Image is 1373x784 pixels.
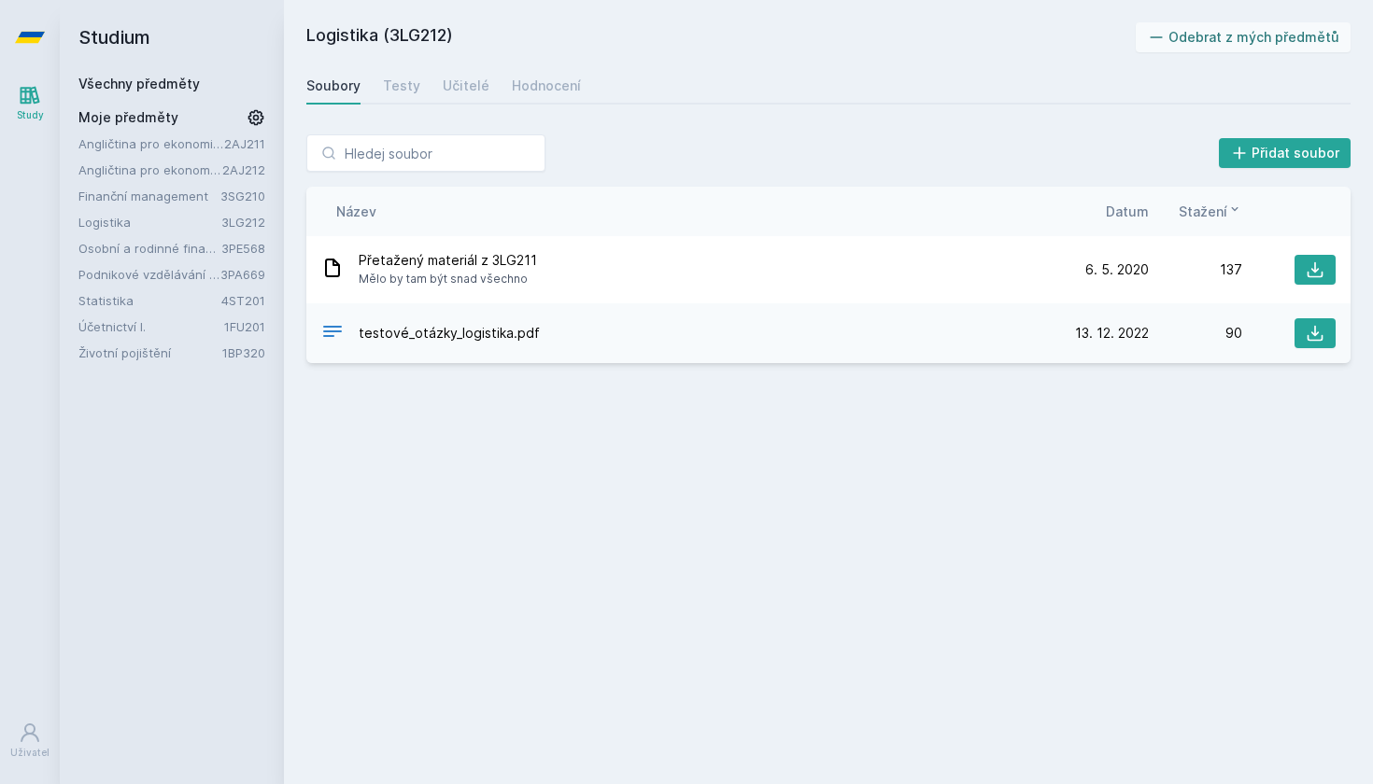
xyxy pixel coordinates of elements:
a: Účetnictví I. [78,317,224,336]
a: 3LG212 [221,215,265,230]
a: Soubory [306,67,361,105]
div: Učitelé [443,77,489,95]
h2: Logistika (3LG212) [306,22,1136,52]
span: Přetažený materiál z 3LG211 [359,251,537,270]
a: Uživatel [4,712,56,769]
a: 4ST201 [221,293,265,308]
a: 3SG210 [220,189,265,203]
div: Study [17,108,44,122]
a: Angličtina pro ekonomická studia 2 (B2/C1) [78,161,222,179]
a: Finanční management [78,187,220,205]
span: Moje předměty [78,108,178,127]
a: 2AJ211 [224,136,265,151]
a: 3PA669 [220,267,265,282]
a: 1FU201 [224,319,265,334]
a: 1BP320 [222,345,265,360]
span: testové_otázky_logistika.pdf [359,324,540,343]
a: Hodnocení [512,67,581,105]
a: 3PE568 [221,241,265,256]
a: Logistika [78,213,221,231]
div: Uživatel [10,746,50,760]
span: Mělo by tam být snad všechno [359,270,537,288]
button: Odebrat z mých předmětů [1136,22,1352,52]
a: Statistika [78,291,221,310]
button: Datum [1106,202,1149,221]
span: 13. 12. 2022 [1075,324,1149,343]
a: Study [4,75,56,132]
div: 90 [1149,324,1242,343]
a: Osobní a rodinné finance [78,239,221,258]
div: PDF [321,320,344,347]
a: Testy [383,67,420,105]
input: Hledej soubor [306,134,545,172]
button: Název [336,202,376,221]
button: Přidat soubor [1219,138,1352,168]
a: 2AJ212 [222,162,265,177]
a: Podnikové vzdělávání v praxi (anglicky) [78,265,220,284]
a: Životní pojištění [78,343,222,362]
a: Angličtina pro ekonomická studia 1 (B2/C1) [78,134,224,153]
div: Testy [383,77,420,95]
span: Stažení [1179,202,1227,221]
div: Hodnocení [512,77,581,95]
a: Všechny předměty [78,76,200,91]
a: Učitelé [443,67,489,105]
span: 6. 5. 2020 [1085,260,1149,279]
div: 137 [1149,260,1242,279]
div: Soubory [306,77,361,95]
button: Stažení [1179,202,1242,221]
